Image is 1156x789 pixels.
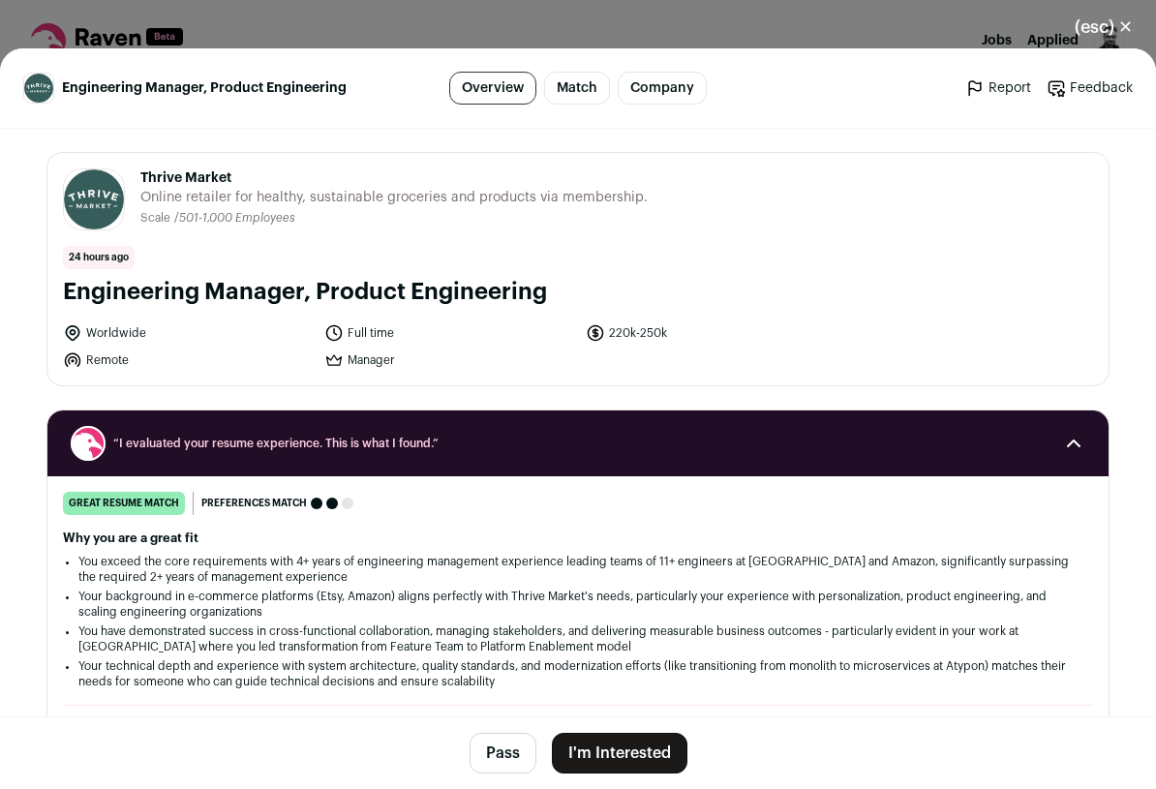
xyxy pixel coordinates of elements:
[78,554,1078,585] li: You exceed the core requirements with 4+ years of engineering management experience leading teams...
[140,168,648,188] span: Thrive Market
[174,211,295,226] li: /
[63,492,185,515] div: great resume match
[62,78,347,98] span: Engineering Manager, Product Engineering
[470,733,536,774] button: Pass
[140,211,174,226] li: Scale
[586,323,836,343] li: 220k-250k
[63,246,135,269] span: 24 hours ago
[449,72,536,105] a: Overview
[78,589,1078,620] li: Your background in e-commerce platforms (Etsy, Amazon) aligns perfectly with Thrive Market's need...
[324,350,574,370] li: Manager
[63,277,1093,308] h1: Engineering Manager, Product Engineering
[64,169,124,229] img: da5f8ab6b463da0b52fddcc048a2990a7f05eba0c399da15dab58f1ffd6ac2c1.jpg
[140,188,648,207] span: Online retailer for healthy, sustainable groceries and products via membership.
[63,531,1093,546] h2: Why you are a great fit
[78,658,1078,689] li: Your technical depth and experience with system architecture, quality standards, and modernizatio...
[113,436,1043,451] span: “I evaluated your resume experience. This is what I found.”
[1051,6,1156,48] button: Close modal
[544,72,610,105] a: Match
[24,74,53,103] img: da5f8ab6b463da0b52fddcc048a2990a7f05eba0c399da15dab58f1ffd6ac2c1.jpg
[552,733,687,774] button: I'm Interested
[63,323,313,343] li: Worldwide
[78,623,1078,654] li: You have demonstrated success in cross-functional collaboration, managing stakeholders, and deliv...
[1047,78,1133,98] a: Feedback
[179,212,295,224] span: 501-1,000 Employees
[63,350,313,370] li: Remote
[324,323,574,343] li: Full time
[201,494,307,513] span: Preferences match
[618,72,707,105] a: Company
[965,78,1031,98] a: Report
